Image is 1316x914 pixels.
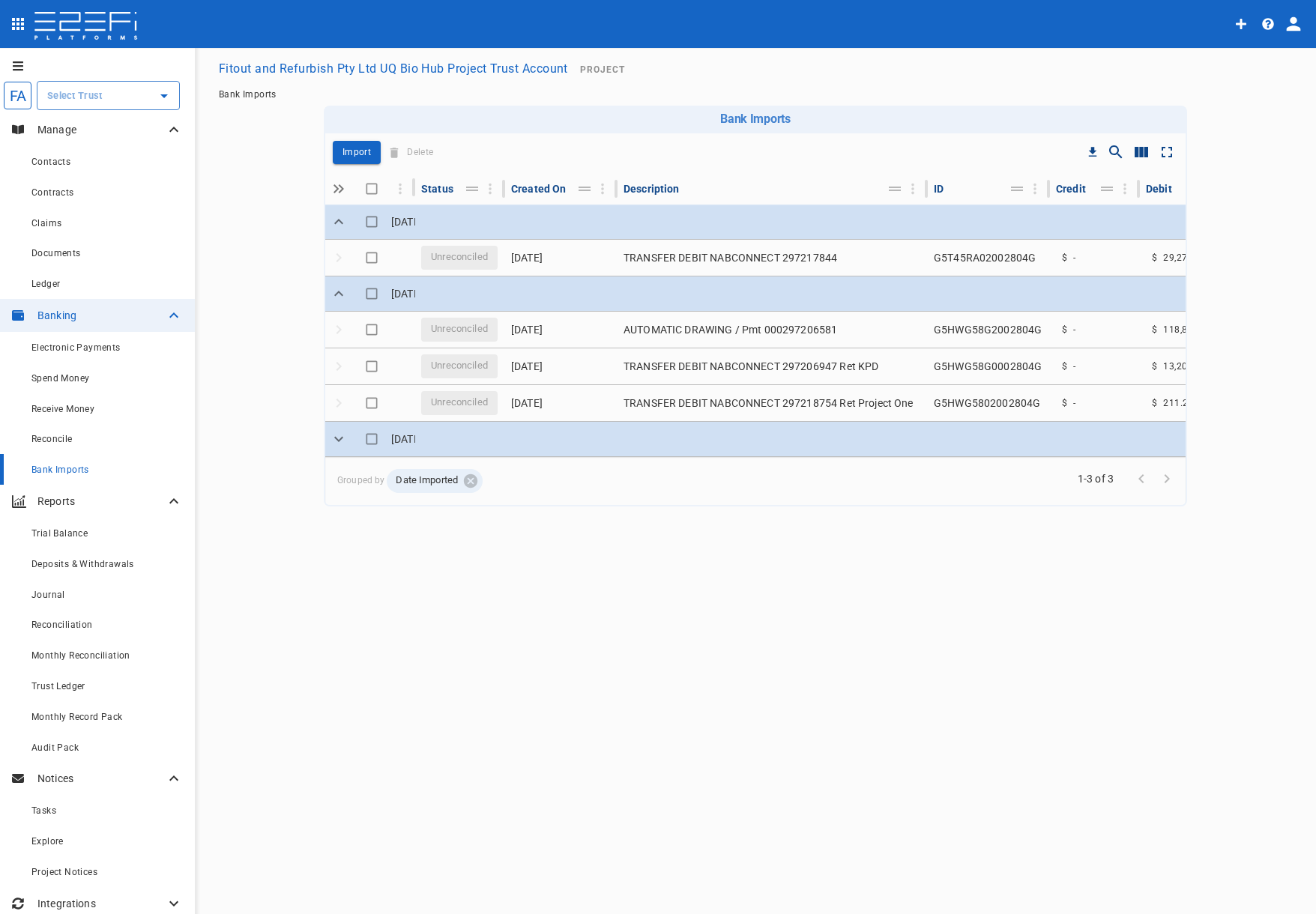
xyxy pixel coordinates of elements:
span: Unreconciled [422,396,497,410]
button: Expand [328,283,349,304]
button: Column Actions [478,177,502,201]
span: Unreconciled [422,250,497,264]
span: Explore [31,836,64,847]
div: Created On [511,180,567,198]
span: $ [1152,252,1157,263]
td: [DATE] ( 1 ) [385,205,415,239]
span: - [1073,324,1075,335]
td: [DATE] ( 3 ) [385,276,415,311]
td: [DATE] [505,348,618,384]
button: Show/Hide columns [1129,139,1154,165]
span: 13,200.00 [1163,361,1207,372]
span: Monthly Record Pack [31,712,123,722]
span: Bank Imports [31,464,89,475]
td: G5HWG58G2002804G [928,312,1050,348]
span: Go to next page [1154,470,1180,485]
span: Toggle select row [361,429,382,450]
span: Contracts [31,187,74,198]
span: Date Imported [387,473,467,488]
span: Delete [385,141,437,164]
span: Toggle select row [361,247,382,268]
button: Show/Hide search [1103,139,1129,165]
span: Electronic Payments [31,342,121,353]
span: Toggle select row [361,356,382,377]
span: Unreconciled [422,322,497,336]
button: Column Actions [901,177,925,201]
span: Go to previous page [1129,470,1154,485]
td: [DATE] [505,385,618,421]
div: Status [421,180,453,198]
span: - [1073,361,1075,372]
div: Credit [1056,180,1086,198]
td: [DATE] ( 51 ) [385,422,415,456]
span: $ [1062,252,1067,263]
span: Import Bank Statement CSV [333,141,381,164]
span: Toggle select row [361,319,382,340]
span: 1-3 of 3 [1072,471,1120,486]
span: Monthly Reconciliation [31,650,130,661]
span: Project Notices [31,867,97,877]
span: Claims [31,218,61,228]
span: - [1073,252,1075,263]
span: Reconciliation [31,620,93,630]
td: TRANSFER DEBIT NABCONNECT 297217844 [618,240,928,276]
div: Description [624,180,680,198]
span: Trust Ledger [31,681,85,691]
button: Fitout and Refurbish Pty Ltd UQ Bio Hub Project Trust Account [213,54,574,83]
div: Date Imported [387,469,483,493]
button: Column Actions [388,177,412,201]
button: Move [1006,178,1027,199]
td: [DATE] [505,312,618,348]
span: Receive Money [31,404,94,414]
div: ID [934,180,946,198]
span: $ [1152,361,1157,372]
span: Unreconciled [422,359,497,373]
button: Move [574,178,595,199]
span: 118,800.00 [1163,324,1212,335]
span: Contacts [31,157,70,167]
td: G5T45RA02002804G [928,240,1050,276]
td: TRANSFER DEBIT NABCONNECT 297206947 Ret KPD [618,348,928,384]
span: Journal [31,590,65,600]
span: Expand all [328,182,349,194]
button: Move [1096,178,1117,199]
span: Tasks [31,805,56,816]
span: Reconcile [31,434,73,444]
button: Expand [328,429,349,450]
span: Project [580,64,625,75]
span: Toggle select row [361,211,382,232]
p: Reports [37,494,165,509]
button: Column Actions [1023,177,1047,201]
td: [DATE] [505,240,618,276]
a: Bank Imports [219,89,277,100]
span: $ [1152,324,1157,335]
td: G5HWG5802002804G [928,385,1050,421]
span: Toggle select all [361,178,382,199]
td: G5HWG58G0002804G [928,348,1050,384]
span: Trial Balance [31,528,88,539]
p: Banking [37,308,165,323]
button: Column Actions [1113,177,1137,201]
span: $ [1062,398,1067,408]
span: Audit Pack [31,742,79,753]
span: $ [1062,361,1067,372]
td: AUTOMATIC DRAWING / Pmt 000297206581 [618,312,928,348]
button: Expand all [328,178,349,199]
span: Deposits & Withdrawals [31,559,134,569]
h6: Bank Imports [330,112,1181,126]
button: Download CSV [1082,142,1103,163]
span: Collapse [328,283,349,304]
button: Import [333,141,381,164]
button: Move [884,178,905,199]
span: $ [1152,398,1157,408]
span: Expand [316,247,349,268]
span: Grouped by [337,469,1162,493]
span: Toggle select row [361,393,382,414]
button: Open [154,85,175,106]
input: Select Trust [43,88,151,103]
span: 211.20 [1163,398,1193,408]
button: Expand [328,211,349,232]
span: - [1073,398,1075,408]
p: Import [342,144,371,161]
